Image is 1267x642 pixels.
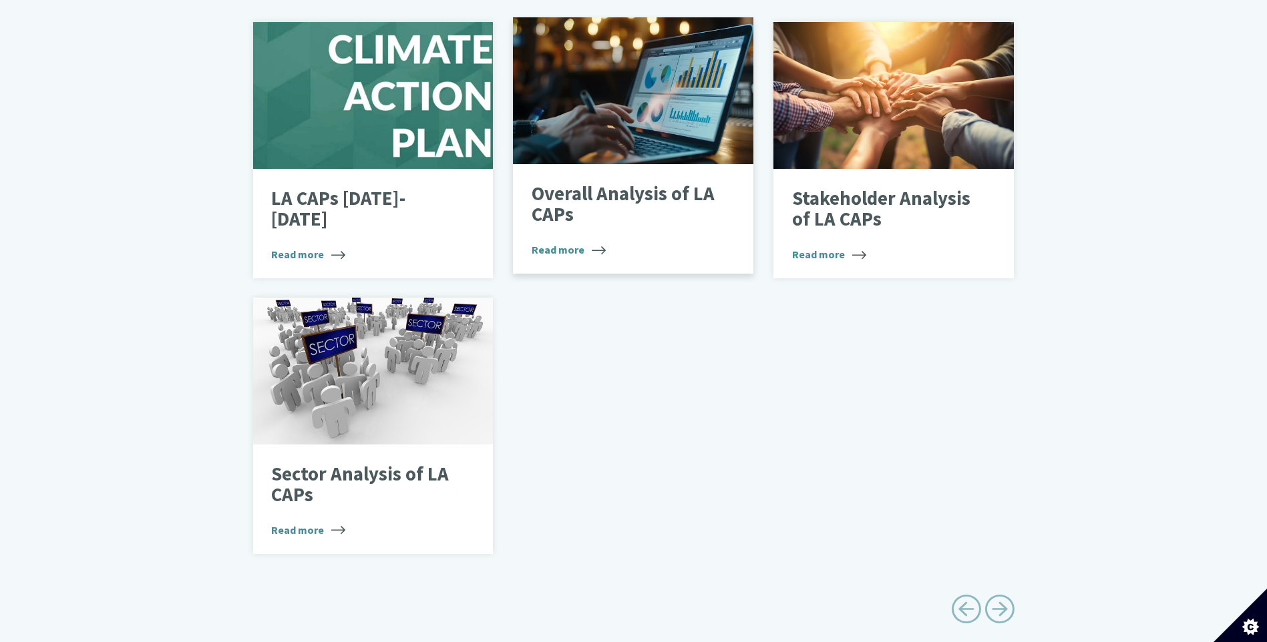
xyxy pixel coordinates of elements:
button: Set cookie preferences [1214,589,1267,642]
span: Read more [271,522,345,538]
a: Overall Analysis of LA CAPs Read more [513,17,753,274]
span: Read more [792,246,866,262]
a: LA CAPs [DATE]-[DATE] Read more [253,22,494,278]
a: Next page [984,589,1015,634]
span: Read more [271,246,345,262]
p: LA CAPs [DATE]-[DATE] [271,188,455,230]
p: Sector Analysis of LA CAPs [271,464,455,506]
span: Read more [532,242,606,258]
a: Stakeholder Analysis of LA CAPs Read more [773,22,1014,278]
a: Sector Analysis of LA CAPs Read more [253,298,494,554]
a: Previous page [951,589,981,634]
p: Overall Analysis of LA CAPs [532,184,715,226]
p: Stakeholder Analysis of LA CAPs [792,188,976,230]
